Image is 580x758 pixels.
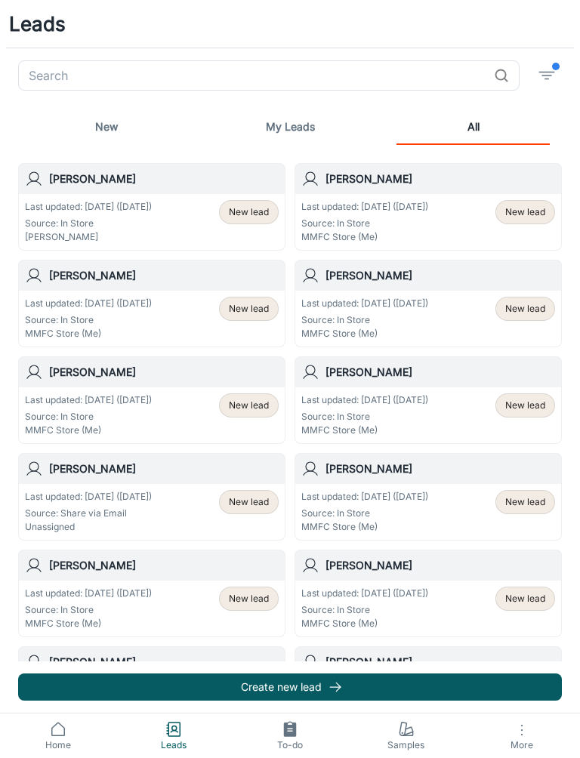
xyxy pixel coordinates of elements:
span: New lead [505,302,545,316]
p: Source: In Store [301,603,428,617]
a: To-do [232,713,348,758]
h6: [PERSON_NAME] [49,171,279,187]
p: Last updated: [DATE] ([DATE]) [25,297,152,310]
h6: [PERSON_NAME] [49,557,279,574]
a: [PERSON_NAME]Last updated: [DATE] ([DATE])Source: In StoreMMFC Store (Me)New lead [295,356,562,444]
p: Source: In Store [25,313,152,327]
a: [PERSON_NAME]Last updated: [DATE] ([DATE])Source: In StoreMMFC Store (Me)New lead [18,646,285,734]
a: [PERSON_NAME]Last updated: [DATE] ([DATE])Source: In StoreMMFC Store (Me)New lead [18,260,285,347]
a: [PERSON_NAME]Last updated: [DATE] ([DATE])Source: In StoreMMFC Store (Me)New lead [295,163,562,251]
p: Source: In Store [301,313,428,327]
p: Last updated: [DATE] ([DATE]) [301,587,428,600]
h6: [PERSON_NAME] [325,461,555,477]
a: New [30,109,184,145]
p: Source: In Store [25,410,152,424]
p: Source: In Store [301,507,428,520]
p: MMFC Store (Me) [301,424,428,437]
button: filter [532,60,562,91]
span: New lead [505,592,545,605]
a: [PERSON_NAME]Last updated: [DATE] ([DATE])Source: In StoreMMFC Store (Me)New lead [18,550,285,637]
p: Last updated: [DATE] ([DATE]) [25,490,152,504]
h6: [PERSON_NAME] [49,654,279,670]
p: Source: In Store [25,603,152,617]
span: New lead [229,592,269,605]
h6: [PERSON_NAME] [325,267,555,284]
span: Leads [125,738,224,752]
p: MMFC Store (Me) [25,617,152,630]
p: [PERSON_NAME] [25,230,152,244]
p: Last updated: [DATE] ([DATE]) [301,490,428,504]
a: [PERSON_NAME]Last updated: [DATE] ([DATE])Source: In StoreMMFC Store (Me)New lead [295,260,562,347]
a: [PERSON_NAME]Last updated: [DATE] ([DATE])Source: In Store[PERSON_NAME]New lead [18,163,285,251]
p: Last updated: [DATE] ([DATE]) [301,200,428,214]
h6: [PERSON_NAME] [325,654,555,670]
h6: [PERSON_NAME] [49,461,279,477]
h6: [PERSON_NAME] [49,364,279,381]
span: Filters [532,60,562,91]
button: More [464,713,580,758]
p: MMFC Store (Me) [25,424,152,437]
a: [PERSON_NAME]Last updated: [DATE] ([DATE])Source: In StoreMMFC Store (Me)New lead [295,453,562,541]
h6: [PERSON_NAME] [325,171,555,187]
p: MMFC Store (Me) [25,327,152,340]
a: Samples [348,713,464,758]
p: Last updated: [DATE] ([DATE]) [301,393,428,407]
button: Create new lead [18,673,562,701]
a: [PERSON_NAME]Last updated: [DATE] ([DATE])Source: In StoreMMFC Store (Me)New lead [18,356,285,444]
a: All [396,109,550,145]
span: New lead [229,302,269,316]
p: Last updated: [DATE] ([DATE]) [25,393,152,407]
span: New lead [229,399,269,412]
input: Search [18,60,488,91]
span: New lead [505,205,545,219]
p: Last updated: [DATE] ([DATE]) [25,587,152,600]
a: [PERSON_NAME]Last updated: [DATE] ([DATE])Source: Share via EmailUnassignedNew lead [18,453,285,541]
p: MMFC Store (Me) [301,617,428,630]
p: Last updated: [DATE] ([DATE]) [301,297,428,310]
span: New lead [505,495,545,509]
p: Last updated: [DATE] ([DATE]) [25,200,152,214]
span: To-do [241,738,339,752]
a: [PERSON_NAME]Last updated: [DATE] ([DATE])Source: In StoreMMFC Store (Me)New lead [295,550,562,637]
span: New lead [229,495,269,509]
p: MMFC Store (Me) [301,327,428,340]
p: Source: In Store [301,217,428,230]
p: Source: In Store [25,217,152,230]
span: New lead [505,399,545,412]
h6: [PERSON_NAME] [325,557,555,574]
a: My Leads [214,109,367,145]
p: Source: In Store [301,410,428,424]
span: Home [9,738,107,752]
h1: Leads [9,9,66,39]
a: [PERSON_NAME]Last updated: [DATE] ([DATE])Source: In StoreMMFC Store (Me)New lead [295,646,562,734]
h6: [PERSON_NAME] [325,364,555,381]
a: Leads [116,713,233,758]
span: Samples [357,738,455,752]
p: Source: Share via Email [25,507,152,520]
p: MMFC Store (Me) [301,520,428,534]
h6: [PERSON_NAME] [49,267,279,284]
p: MMFC Store (Me) [301,230,428,244]
p: Unassigned [25,520,152,534]
span: New lead [229,205,269,219]
span: More [473,739,571,750]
